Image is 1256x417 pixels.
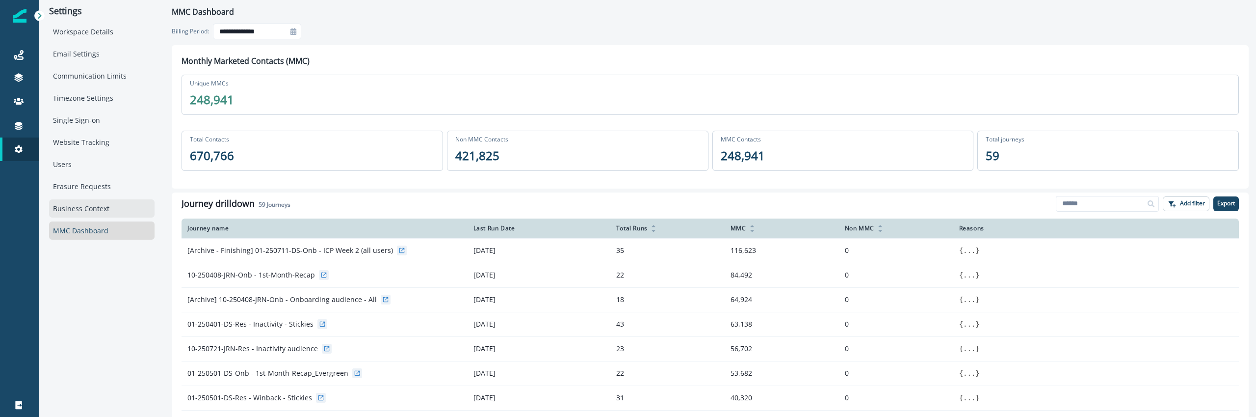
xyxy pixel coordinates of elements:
p: Unique MMCs [190,79,229,88]
span: } [975,369,979,377]
div: Single Sign-on [49,111,155,129]
div: Erasure Requests [49,177,155,195]
div: Timezone Settings [49,89,155,107]
p: 421,825 [455,147,499,165]
div: Total Runs [616,223,719,234]
button: ... [963,393,975,403]
td: 116,623 [725,238,839,263]
td: 53,682 [725,361,839,386]
td: 43 [610,312,725,336]
p: 248,941 [190,91,234,109]
p: Export [1217,200,1235,207]
td: 18 [610,287,725,312]
p: Total journeys [986,135,1024,144]
h1: Journey drilldown [182,198,255,209]
p: 10-250721-JRN-Res - Inactivity audience [187,344,318,354]
p: [DATE] [473,295,604,305]
span: } [975,320,979,328]
p: Total Contacts [190,135,229,144]
td: 22 [610,361,725,386]
button: ... [963,319,975,329]
td: 63,138 [725,312,839,336]
td: 0 [839,336,953,361]
div: Business Context [49,199,155,218]
div: Users [49,155,155,173]
p: Non MMC Contacts [455,135,508,144]
td: 22 [610,263,725,287]
p: 01-250501-DS-Res - Winback - Stickies [187,393,312,403]
span: } [975,271,979,279]
div: MMC Dashboard [49,222,155,240]
button: ... [963,270,975,280]
span: } [975,296,979,304]
td: 40,320 [725,386,839,410]
span: 59 [259,200,265,209]
p: 670,766 [190,147,234,165]
button: ... [963,246,975,255]
button: ... [963,368,975,378]
td: 0 [839,386,953,410]
td: 23 [610,336,725,361]
p: Billing Period: [172,27,209,36]
p: MMC Contacts [721,135,761,144]
span: { [959,369,963,377]
div: Communication Limits [49,67,155,85]
td: 0 [839,361,953,386]
button: Export [1213,196,1239,211]
div: Reasons [959,224,1233,232]
td: 31 [610,386,725,410]
p: [DATE] [473,368,604,378]
td: 0 [839,287,953,312]
span: { [959,296,963,304]
td: 0 [839,263,953,287]
span: { [959,247,963,254]
p: [Archive] 10-250408-JRN-Onb - Onboarding audience - All [187,295,377,305]
h2: Journeys [259,201,290,208]
button: ... [963,344,975,354]
div: MMC [731,223,833,234]
p: [DATE] [473,319,604,329]
div: Last Run Date [473,224,604,232]
button: Add filter [1163,196,1209,211]
td: 64,924 [725,287,839,312]
p: 01-250401-DS-Res - Inactivity - Stickies [187,319,314,329]
td: 0 [839,312,953,336]
span: { [959,394,963,402]
p: [Archive - Finishing] 01-250711-DS-Onb - ICP Week 2 (all users) [187,246,393,255]
p: 59 [986,147,999,165]
p: [DATE] [473,393,604,403]
div: Email Settings [49,45,155,63]
p: [DATE] [473,344,604,354]
p: Add filter [1180,200,1205,207]
button: ... [963,295,975,305]
div: Workspace Details [49,23,155,41]
p: 248,941 [721,147,765,165]
img: Inflection [13,9,26,23]
div: Journey name [187,224,461,232]
span: } [975,247,979,254]
td: 0 [839,238,953,263]
p: 01-250501-DS-Onb - 1st-Month-Recap_Evergreen [187,368,348,378]
p: Settings [49,6,155,17]
div: Website Tracking [49,133,155,151]
td: 84,492 [725,263,839,287]
span: { [959,271,963,279]
p: 10-250408-JRN-Onb - 1st-Month-Recap [187,270,315,280]
span: } [975,394,979,402]
td: 56,702 [725,336,839,361]
p: [DATE] [473,246,604,255]
span: { [959,345,963,353]
p: [DATE] [473,270,604,280]
td: 35 [610,238,725,263]
div: Non MMC [845,223,947,234]
span: } [975,345,979,353]
p: Monthly Marketed Contacts (MMC) [182,55,1239,67]
span: { [959,320,963,328]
